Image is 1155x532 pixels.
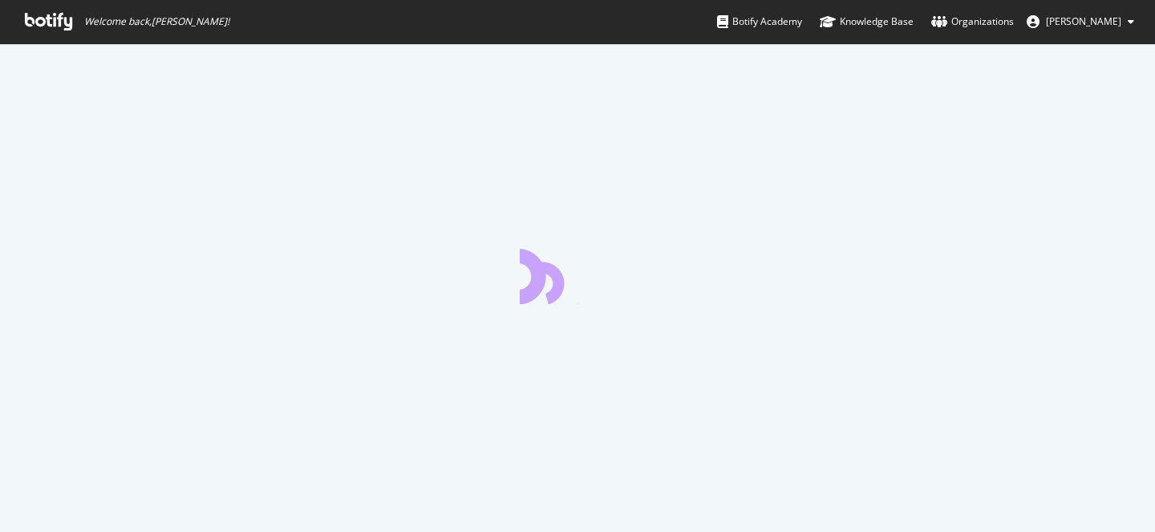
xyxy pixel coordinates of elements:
[1046,14,1121,28] span: Judith Lungstraß
[820,14,914,30] div: Knowledge Base
[84,15,229,28] span: Welcome back, [PERSON_NAME] !
[931,14,1014,30] div: Organizations
[520,246,635,304] div: animation
[717,14,802,30] div: Botify Academy
[1014,9,1147,35] button: [PERSON_NAME]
